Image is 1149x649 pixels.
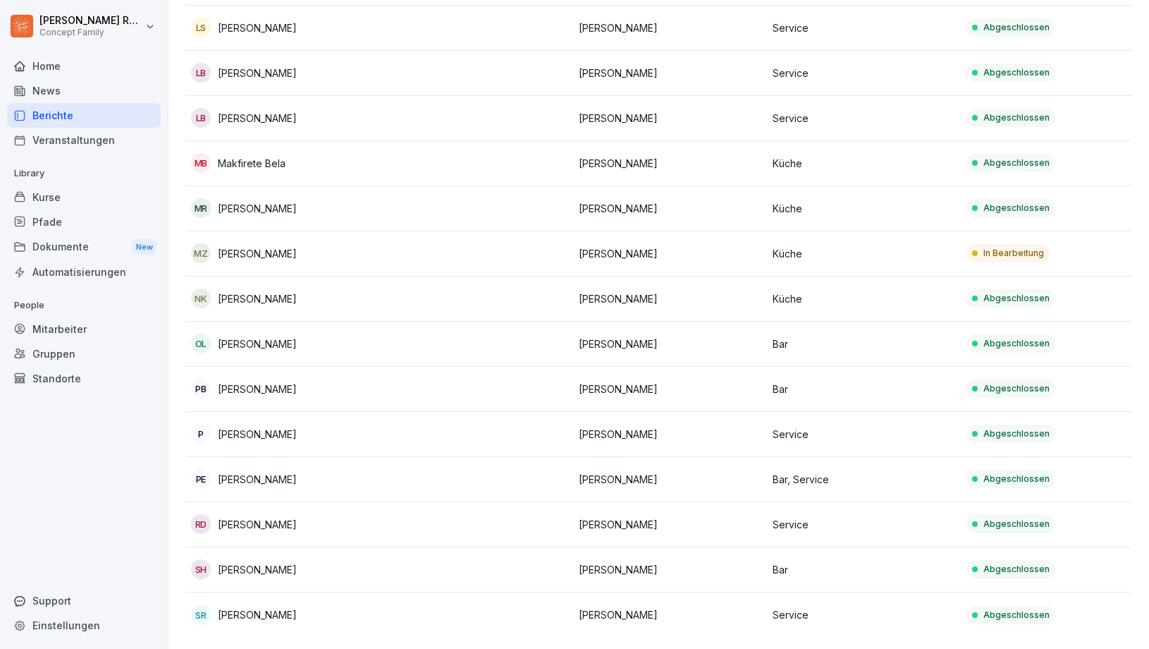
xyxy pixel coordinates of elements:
[983,382,1050,395] p: Abgeschlossen
[218,201,297,216] p: [PERSON_NAME]
[39,15,142,27] p: [PERSON_NAME] Rausch
[773,562,955,577] p: Bar
[218,427,297,442] p: [PERSON_NAME]
[191,243,211,263] div: MZ
[773,607,955,622] p: Service
[983,427,1050,440] p: Abgeschlossen
[579,111,761,126] p: [PERSON_NAME]
[7,588,161,613] div: Support
[218,607,297,622] p: [PERSON_NAME]
[773,156,955,171] p: Küche
[218,472,297,487] p: [PERSON_NAME]
[7,366,161,391] a: Standorte
[773,20,955,35] p: Service
[983,21,1050,34] p: Abgeschlossen
[7,103,161,128] a: Berichte
[579,201,761,216] p: [PERSON_NAME]
[773,472,955,487] p: Bar, Service
[218,382,297,396] p: [PERSON_NAME]
[983,518,1050,530] p: Abgeschlossen
[191,559,211,579] div: SH
[983,247,1044,260] p: In Bearbeitung
[191,108,211,128] div: LB
[7,613,161,638] a: Einstellungen
[191,289,211,308] div: nk
[773,201,955,216] p: Küche
[579,291,761,306] p: [PERSON_NAME]
[983,609,1050,621] p: Abgeschlossen
[579,66,761,80] p: [PERSON_NAME]
[7,234,161,260] div: Dokumente
[218,20,297,35] p: [PERSON_NAME]
[7,234,161,260] a: DokumenteNew
[773,427,955,442] p: Service
[7,78,161,103] a: News
[773,111,955,126] p: Service
[579,472,761,487] p: [PERSON_NAME]
[191,334,211,353] div: OL
[7,294,161,317] p: People
[579,156,761,171] p: [PERSON_NAME]
[218,291,297,306] p: [PERSON_NAME]
[983,66,1050,79] p: Abgeschlossen
[983,202,1050,214] p: Abgeschlossen
[7,54,161,78] a: Home
[579,336,761,351] p: [PERSON_NAME]
[7,341,161,366] a: Gruppen
[191,469,211,489] div: PE
[218,517,297,532] p: [PERSON_NAME]
[579,20,761,35] p: [PERSON_NAME]
[773,336,955,351] p: Bar
[579,246,761,261] p: [PERSON_NAME]
[773,382,955,396] p: Bar
[218,156,285,171] p: Makfirete Bela
[191,18,211,37] div: LS
[191,514,211,534] div: RD
[218,336,297,351] p: [PERSON_NAME]
[191,63,211,83] div: LB
[7,210,161,234] a: Pfade
[579,607,761,622] p: [PERSON_NAME]
[773,291,955,306] p: Küche
[7,317,161,341] a: Mitarbeiter
[579,517,761,532] p: [PERSON_NAME]
[773,517,955,532] p: Service
[983,157,1050,169] p: Abgeschlossen
[983,292,1050,305] p: Abgeschlossen
[218,111,297,126] p: [PERSON_NAME]
[191,605,211,625] div: SR
[773,246,955,261] p: Küche
[579,427,761,442] p: [PERSON_NAME]
[579,562,761,577] p: [PERSON_NAME]
[191,153,211,173] div: MB
[218,562,297,577] p: [PERSON_NAME]
[133,239,156,255] div: New
[983,111,1050,124] p: Abgeschlossen
[7,185,161,210] a: Kurse
[218,66,297,80] p: [PERSON_NAME]
[39,28,142,37] p: Concept Family
[983,337,1050,350] p: Abgeschlossen
[191,379,211,399] div: PB
[191,424,211,444] div: P
[191,198,211,218] div: MR
[983,473,1050,485] p: Abgeschlossen
[579,382,761,396] p: [PERSON_NAME]
[7,260,161,284] a: Automatisierungen
[983,563,1050,576] p: Abgeschlossen
[218,246,297,261] p: [PERSON_NAME]
[7,128,161,152] a: Veranstaltungen
[7,162,161,185] p: Library
[773,66,955,80] p: Service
